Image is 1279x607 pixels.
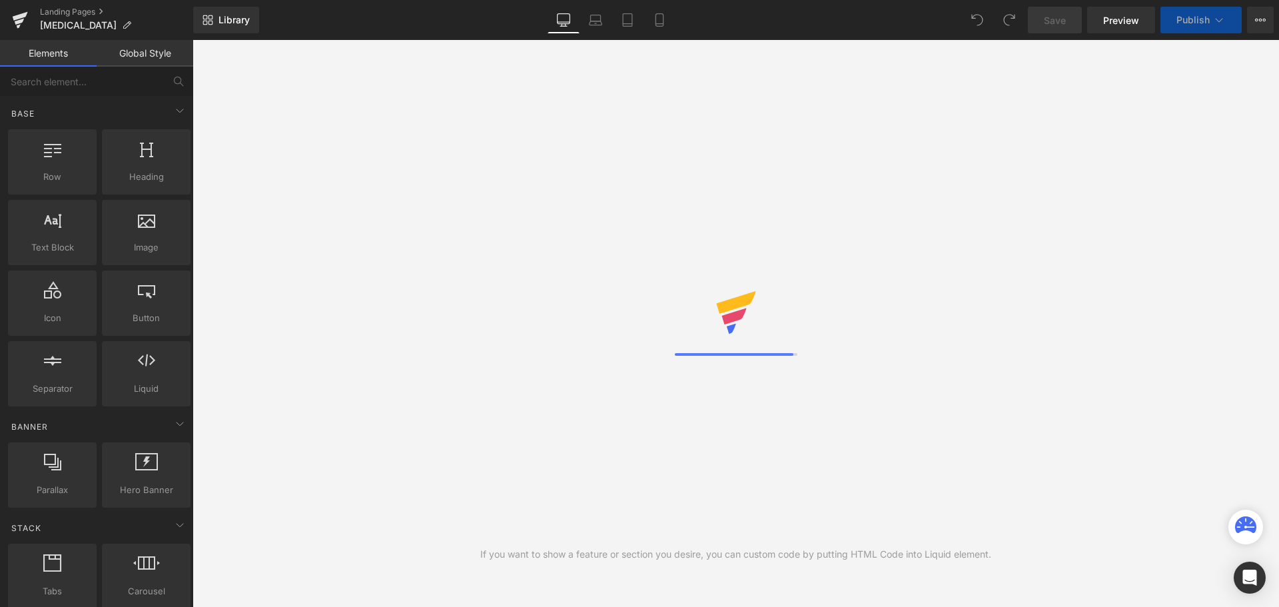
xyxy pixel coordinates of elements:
span: Stack [10,522,43,534]
span: Text Block [12,241,93,255]
span: Banner [10,420,49,433]
a: Desktop [548,7,580,33]
span: Preview [1103,13,1139,27]
span: Save [1044,13,1066,27]
button: More [1247,7,1274,33]
span: Tabs [12,584,93,598]
span: Image [106,241,187,255]
a: Landing Pages [40,7,193,17]
span: Base [10,107,36,120]
a: Tablet [612,7,643,33]
a: Laptop [580,7,612,33]
span: Hero Banner [106,483,187,497]
span: [MEDICAL_DATA] [40,20,117,31]
a: Preview [1087,7,1155,33]
div: Open Intercom Messenger [1234,562,1266,594]
span: Heading [106,170,187,184]
span: Icon [12,311,93,325]
a: New Library [193,7,259,33]
span: Row [12,170,93,184]
div: If you want to show a feature or section you desire, you can custom code by putting HTML Code int... [480,547,991,562]
a: Mobile [643,7,675,33]
a: Global Style [97,40,193,67]
span: Separator [12,382,93,396]
span: Parallax [12,483,93,497]
span: Library [218,14,250,26]
span: Liquid [106,382,187,396]
button: Undo [964,7,991,33]
button: Redo [996,7,1023,33]
span: Button [106,311,187,325]
button: Publish [1160,7,1242,33]
span: Carousel [106,584,187,598]
span: Publish [1176,15,1210,25]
